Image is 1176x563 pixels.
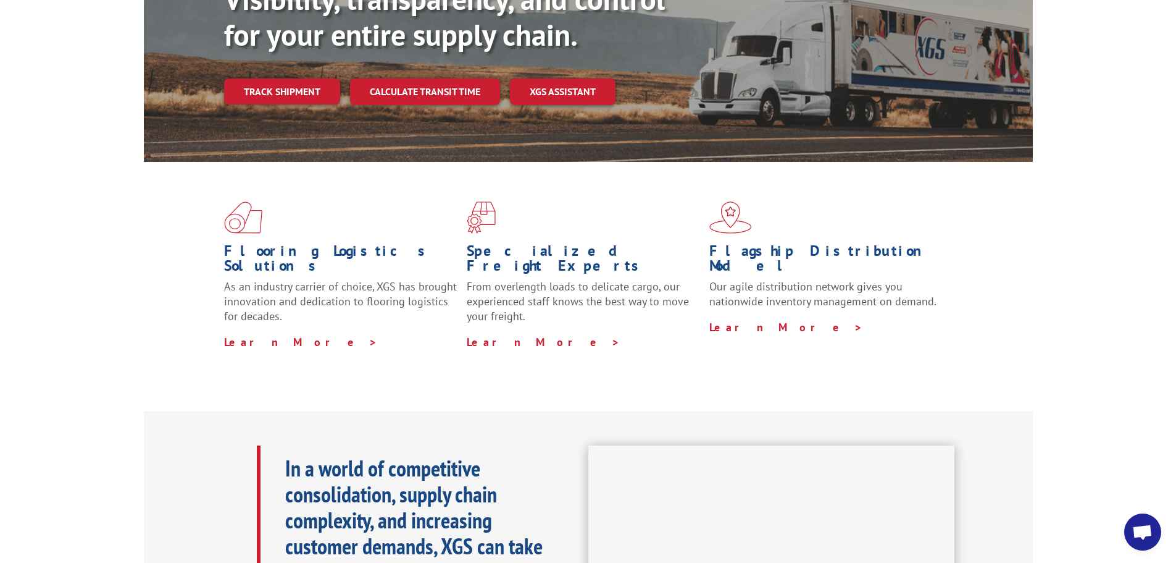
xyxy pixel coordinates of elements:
[467,335,620,349] a: Learn More >
[1124,514,1161,551] div: Open chat
[467,201,496,234] img: xgs-icon-focused-on-flooring-red
[350,78,500,105] a: Calculate transit time
[224,243,457,279] h1: Flooring Logistics Solutions
[224,78,340,104] a: Track shipment
[224,335,378,349] a: Learn More >
[709,320,863,334] a: Learn More >
[467,243,700,279] h1: Specialized Freight Experts
[709,279,936,308] span: Our agile distribution network gives you nationwide inventory management on demand.
[510,78,615,105] a: XGS ASSISTANT
[709,201,752,234] img: xgs-icon-flagship-distribution-model-red
[224,279,457,323] span: As an industry carrier of choice, XGS has brought innovation and dedication to flooring logistics...
[709,243,943,279] h1: Flagship Distribution Model
[224,201,262,234] img: xgs-icon-total-supply-chain-intelligence-red
[467,279,700,334] p: From overlength loads to delicate cargo, our experienced staff knows the best way to move your fr...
